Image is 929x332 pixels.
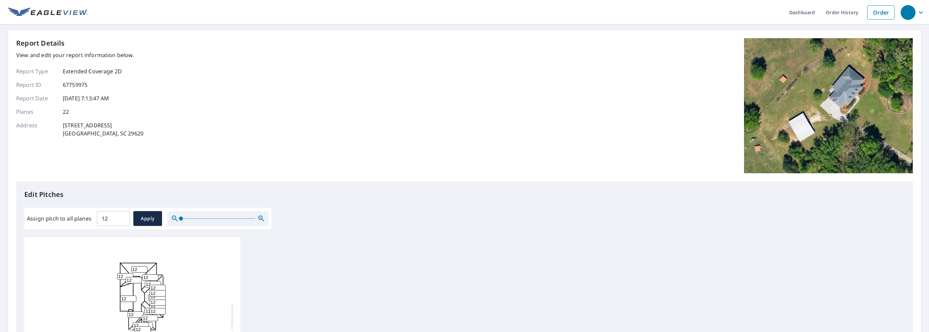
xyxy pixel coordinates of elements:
p: Edit Pitches [24,189,905,200]
button: Apply [133,211,162,226]
p: Report Date [16,94,57,102]
p: Report Type [16,67,57,75]
img: EV Logo [8,7,88,18]
p: [DATE] 7:13:47 AM [63,94,109,102]
img: Top image [744,38,913,173]
p: View and edit your report information below. [16,51,143,59]
p: Report ID [16,81,57,89]
a: Order [867,5,895,20]
p: Address [16,121,57,137]
p: Planes [16,108,57,116]
p: Extended Coverage 2D [63,67,122,75]
p: 22 [63,108,69,116]
input: 00.0 [97,209,130,228]
p: Report Details [16,38,65,48]
p: 67759975 [63,81,87,89]
label: Assign pitch to all planes [27,214,91,223]
p: [STREET_ADDRESS] [GEOGRAPHIC_DATA], SC 29620 [63,121,143,137]
span: Apply [139,214,157,223]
